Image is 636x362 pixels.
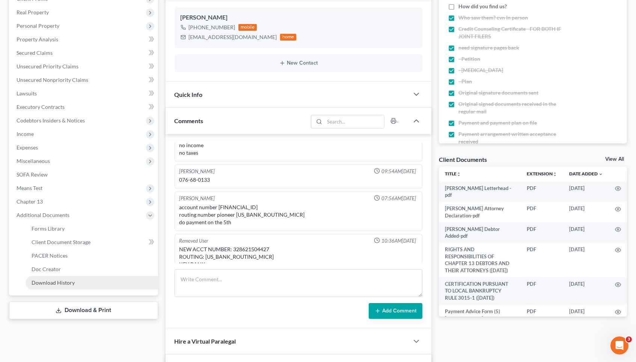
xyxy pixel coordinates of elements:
[563,305,609,325] td: [DATE]
[17,198,43,205] span: Chapter 13
[17,9,49,15] span: Real Property
[17,212,69,218] span: Additional Documents
[175,338,236,345] span: Hire a Virtual Paralegal
[11,60,158,73] a: Unsecured Priority Claims
[439,243,521,278] td: RIGHTS AND RESPONSIBILITIES OF CHAPTER 13 DEBTORS AND THEIR ATTORNEYS ([DATE])
[458,25,573,40] span: Credit Counseling Certificate - FOR BOTH IF JOINT FILERS
[280,34,297,41] div: home
[381,195,416,202] span: 07:56AM[DATE]
[445,171,461,176] a: Titleunfold_more
[563,243,609,278] td: [DATE]
[553,172,557,176] i: unfold_more
[610,336,628,354] iframe: Intercom live chat
[521,277,563,305] td: PDF
[563,277,609,305] td: [DATE]
[325,115,384,128] input: Search...
[439,155,487,163] div: Client Documents
[9,302,158,319] a: Download & Print
[521,181,563,202] td: PDF
[175,91,203,98] span: Quick Info
[238,24,257,31] div: mobile
[457,172,461,176] i: unfold_more
[381,237,416,244] span: 10:36AM[DATE]
[179,237,209,244] div: Removed User
[598,172,603,176] i: expand_more
[17,50,53,56] span: Secured Claims
[17,23,59,29] span: Personal Property
[32,252,68,259] span: PACER Notices
[563,222,609,243] td: [DATE]
[11,168,158,181] a: SOFA Review
[17,104,65,110] span: Executory Contracts
[439,277,521,305] td: CERTIFICATION PURSUANT TO LOCAL BANKRUPTCY RULE 3015-1 ([DATE])
[458,55,480,63] span: - Petition
[439,181,521,202] td: [PERSON_NAME] Letterhead -pdf
[179,246,418,268] div: NEW ACCT NUMBER: 328621504427 ROUTING: [US_BANK_ROUTING_MICR] KEY BANK
[439,202,521,222] td: [PERSON_NAME] Attorney Declaration-pdf
[563,202,609,222] td: [DATE]
[179,168,215,175] div: [PERSON_NAME]
[26,222,158,235] a: Forms Library
[26,235,158,249] a: Client Document Storage
[17,144,38,151] span: Expenses
[521,202,563,222] td: PDF
[527,171,557,176] a: Extensionunfold_more
[17,171,48,178] span: SOFA Review
[458,14,528,21] span: Who saw them? cvn In person
[458,44,519,51] span: need signature pages back
[189,33,277,41] div: [EMAIL_ADDRESS][DOMAIN_NAME]
[458,3,507,10] span: How did you find us?
[458,78,472,85] span: - Plan
[11,87,158,100] a: Lawsuits
[17,185,42,191] span: Means Test
[521,243,563,278] td: PDF
[458,66,503,74] span: - [MEDICAL_DATA]
[626,336,632,342] span: 3
[17,158,50,164] span: Miscellaneous
[381,168,416,175] span: 09:54AM[DATE]
[439,305,521,325] td: Payment Advice Form (5) [PERSON_NAME]-pdf
[179,195,215,202] div: [PERSON_NAME]
[179,204,418,226] div: account number [FINANCIAL_ID] routing number pioneer [US_BANK_ROUTING_MICR] do payment on the 5th
[175,117,203,124] span: Comments
[32,239,90,245] span: Client Document Storage
[369,303,422,319] button: Add Comment
[189,24,235,31] div: [PHONE_NUMBER]
[521,305,563,325] td: PDF
[11,46,158,60] a: Secured Claims
[569,171,603,176] a: Date Added expand_more
[11,33,158,46] a: Property Analysis
[521,222,563,243] td: PDF
[17,90,37,97] span: Lawsuits
[26,249,158,262] a: PACER Notices
[26,262,158,276] a: Doc Creator
[17,77,88,83] span: Unsecured Nonpriority Claims
[179,176,418,184] div: 076-68-0133
[439,222,521,243] td: [PERSON_NAME] Debtor Added-pdf
[458,100,573,115] span: Original signed documents received in the regular mail
[32,266,61,272] span: Doc Creator
[458,130,573,145] span: Payment arrangement written acceptance received
[11,73,158,87] a: Unsecured Nonpriority Claims
[32,225,65,232] span: Forms Library
[17,63,78,69] span: Unsecured Priority Claims
[17,131,34,137] span: Income
[181,13,417,22] div: [PERSON_NAME]
[181,60,417,66] button: New Contact
[11,100,158,114] a: Executory Contracts
[458,119,537,127] span: Payment and payment plan on file
[458,89,538,97] span: Original signature documents sent
[32,279,75,286] span: Download History
[605,157,624,162] a: View All
[26,276,158,290] a: Download History
[17,117,85,124] span: Codebtors Insiders & Notices
[563,181,609,202] td: [DATE]
[17,36,58,42] span: Property Analysis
